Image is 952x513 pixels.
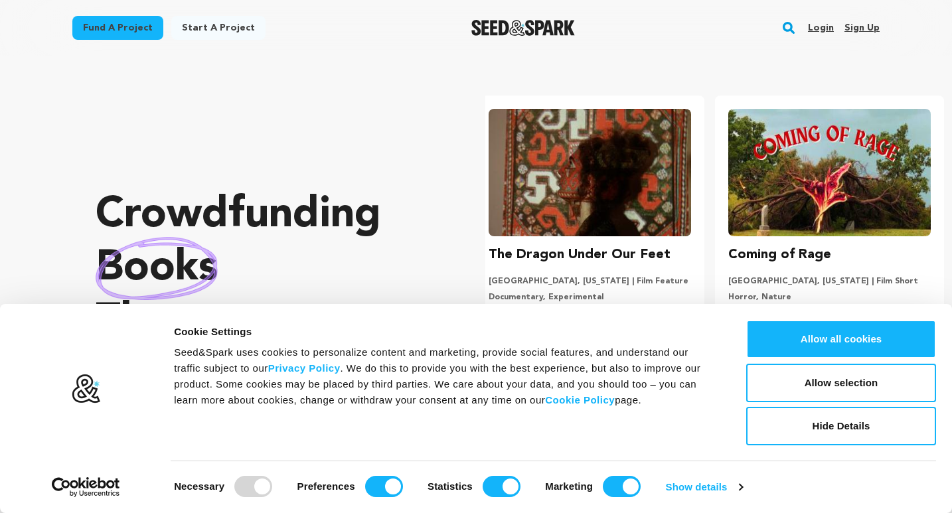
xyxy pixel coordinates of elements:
a: Sign up [844,17,880,38]
div: Cookie Settings [174,324,716,340]
p: [GEOGRAPHIC_DATA], [US_STATE] | Film Short [728,276,931,287]
strong: Marketing [545,480,593,492]
strong: Necessary [174,480,224,492]
strong: Preferences [297,480,355,492]
h3: The Dragon Under Our Feet [489,244,671,265]
img: Coming of Rage image [728,109,931,236]
img: Seed&Spark Logo Dark Mode [471,20,576,36]
a: Login [808,17,834,38]
button: Allow selection [746,364,936,402]
img: The Dragon Under Our Feet image [489,109,691,236]
p: Horror, Nature [728,292,931,303]
span: matter [185,301,317,343]
a: Seed&Spark Homepage [471,20,576,36]
a: Start a project [171,16,266,40]
button: Hide Details [746,407,936,445]
img: hand sketched image [96,237,218,300]
p: Documentary, Experimental [489,292,691,303]
a: Cookie Policy [545,394,615,405]
strong: Statistics [428,480,473,492]
h3: Coming of Rage [728,244,831,265]
a: Privacy Policy [268,362,341,374]
a: Show details [666,477,743,497]
a: Fund a project [72,16,163,40]
a: Usercentrics Cookiebot - opens in a new window [28,477,144,497]
button: Allow all cookies [746,320,936,358]
div: Seed&Spark uses cookies to personalize content and marketing, provide social features, and unders... [174,344,716,408]
img: logo [71,374,101,404]
p: Crowdfunding that . [96,189,432,348]
p: [GEOGRAPHIC_DATA], [US_STATE] | Film Feature [489,276,691,287]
